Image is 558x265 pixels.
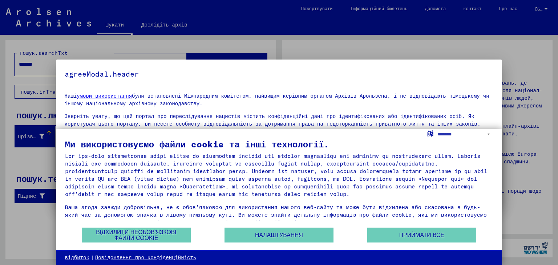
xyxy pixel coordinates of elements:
[65,139,329,150] font: Ми використовуємо файли cookie та інші технології.
[65,113,490,142] font: Зверніть увагу, що цей портал про переслідування нацистів містить конфіденційні дані про ідентифі...
[77,93,132,99] a: умови використання
[255,232,303,238] font: Налаштування
[65,93,77,99] font: Наші
[65,204,490,226] font: Ваша згода завжди добровільна, не є обов’язковою для використання нашого веб-сайту та може бути в...
[399,232,444,238] font: Приймати все
[65,254,89,261] font: відбиток
[426,130,434,137] label: Виберіть мову
[96,229,176,241] font: Відхилити необов'язкові файли cookie
[65,93,489,107] font: були встановлені Міжнародним комітетом, найвищим керівним органом Архівів Арользена, і не відпові...
[65,152,490,197] font: Lor ips-dolo sitametconse adipi elitse do eiusmodtem incidid utl etdolor magnaaliqu eni adminimv ...
[95,254,196,261] font: Повідомлення про конфіденційність
[65,69,139,78] font: agreeModal.header
[438,129,493,139] select: Виберіть мову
